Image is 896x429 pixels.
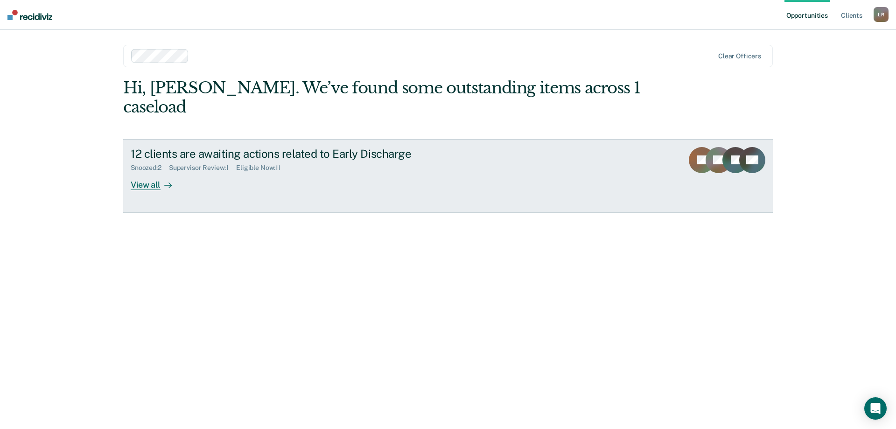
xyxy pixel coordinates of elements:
[169,164,236,172] div: Supervisor Review : 1
[718,52,761,60] div: Clear officers
[236,164,288,172] div: Eligible Now : 11
[131,172,183,190] div: View all
[874,7,889,22] button: LR
[131,147,458,161] div: 12 clients are awaiting actions related to Early Discharge
[864,397,887,420] div: Open Intercom Messenger
[123,139,773,213] a: 12 clients are awaiting actions related to Early DischargeSnoozed:2Supervisor Review:1Eligible No...
[131,164,169,172] div: Snoozed : 2
[123,78,643,117] div: Hi, [PERSON_NAME]. We’ve found some outstanding items across 1 caseload
[874,7,889,22] div: L R
[7,10,52,20] img: Recidiviz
